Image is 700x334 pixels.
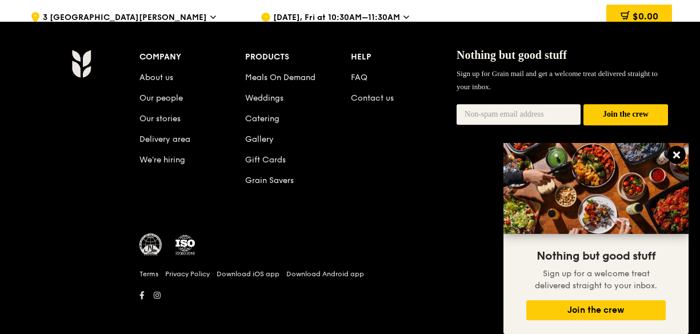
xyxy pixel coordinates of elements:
a: Our stories [139,114,181,124]
div: Products [245,49,351,65]
a: Download iOS app [217,269,279,279]
button: Close [667,146,686,164]
img: Grain [71,49,91,78]
a: We’re hiring [139,155,185,165]
h6: Revision [27,303,673,312]
span: 3 [GEOGRAPHIC_DATA][PERSON_NAME] [43,12,207,25]
a: Meals On Demand [245,73,315,82]
a: Gallery [245,134,274,144]
a: Download Android app [286,269,364,279]
span: $0.00 [632,11,658,22]
a: Contact us [351,93,394,103]
a: Weddings [245,93,283,103]
a: Our people [139,93,183,103]
img: MUIS Halal Certified [139,233,162,256]
div: Help [351,49,457,65]
button: Join the crew [583,104,668,125]
span: Nothing but good stuff [457,49,567,61]
a: Catering [245,114,279,124]
span: Sign up for a welcome treat delivered straight to your inbox. [535,269,657,291]
a: Terms [139,269,158,279]
input: Non-spam email address [457,104,581,125]
a: Privacy Policy [165,269,210,279]
div: Company [139,49,245,65]
a: About us [139,73,173,82]
img: ISO Certified [174,233,197,256]
span: Sign up for Grain mail and get a welcome treat delivered straight to your inbox. [457,69,658,90]
span: [DATE], Fri at 10:30AM–11:30AM [273,12,400,25]
span: Nothing but good stuff [537,249,655,263]
a: Gift Cards [245,155,286,165]
a: Delivery area [139,134,190,144]
a: Grain Savers [245,176,294,185]
img: DSC07876-Edit02-Large.jpeg [503,143,689,234]
a: FAQ [351,73,367,82]
button: Join the crew [526,300,666,320]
